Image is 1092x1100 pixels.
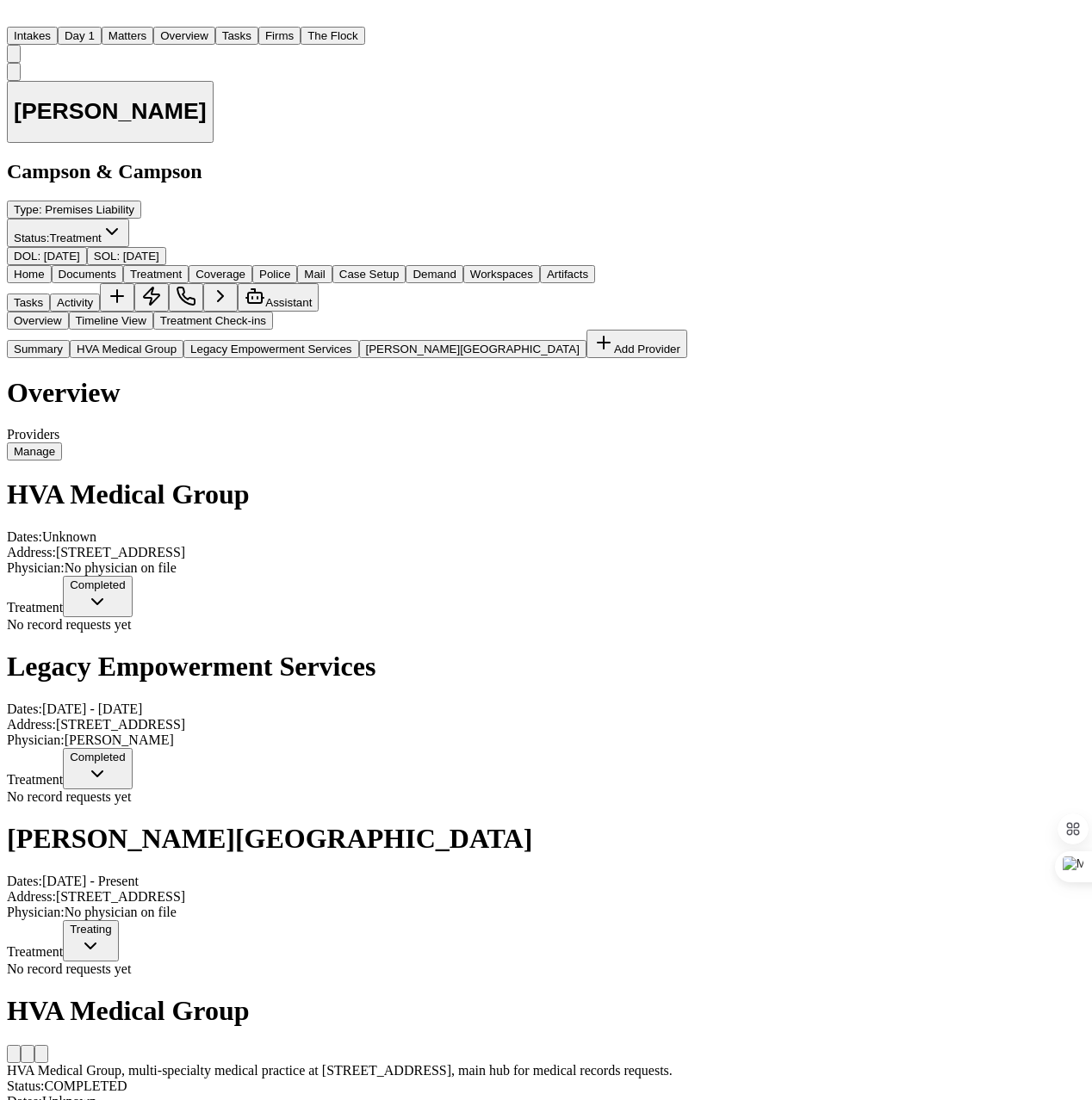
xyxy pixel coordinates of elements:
[65,560,177,575] span: No physician on file
[215,28,258,42] a: Tasks
[183,340,358,358] button: Legacy Empowerment Services
[87,247,166,265] button: Edit SOL: 2027-05-21
[58,28,102,42] a: Day 1
[7,7,28,23] img: Finch Logo
[100,283,134,312] button: Add Task
[7,961,1085,977] div: No record requests yet
[44,250,80,263] span: [DATE]
[7,340,70,358] button: Summary
[7,427,59,442] span: Providers
[14,98,207,125] h1: [PERSON_NAME]
[7,377,1085,409] h1: Overview
[7,560,65,575] span: Physician:
[14,203,42,216] span: Type :
[70,578,125,591] div: Completed
[238,283,319,312] button: Assistant
[59,268,116,281] span: Documents
[7,63,21,81] button: Copy Matter ID
[7,732,65,747] span: Physician:
[7,1078,45,1093] span: Status:
[470,268,533,281] span: Workspaces
[153,312,273,330] button: Treatment Check-ins
[7,160,1085,183] h2: Campson & Campson
[42,529,96,544] span: Unknown
[339,268,400,281] span: Case Setup
[301,28,365,42] a: The Flock
[42,874,139,888] span: [DATE] - Present
[70,751,125,763] div: Completed
[58,27,102,45] button: Day 1
[195,268,245,281] span: Coverage
[7,717,56,732] span: Address:
[258,27,301,45] button: Firms
[63,576,132,617] button: Completed
[7,81,214,144] button: Edit matter name
[70,340,183,358] button: HVA Medical Group
[7,479,1085,510] h1: HVA Medical Group
[56,889,185,904] span: [STREET_ADDRESS]
[7,529,42,544] span: Dates:
[7,294,50,312] button: Tasks
[102,28,153,42] a: Matters
[134,283,169,312] button: Create Immediate Task
[547,268,588,281] span: Artifacts
[7,1063,673,1078] span: HVA Medical Group, multi-specialty medical practice at [STREET_ADDRESS], main hub for medical rec...
[65,905,177,919] span: No physician on file
[50,294,100,312] button: Activity
[65,732,174,747] span: [PERSON_NAME]
[69,312,153,330] button: Timeline View
[7,823,1085,855] h1: [PERSON_NAME][GEOGRAPHIC_DATA]
[123,250,159,263] span: [DATE]
[190,343,351,355] span: Legacy Empowerment Services
[7,27,58,45] button: Intakes
[42,701,142,716] span: [DATE] - [DATE]
[14,268,45,281] span: Home
[153,28,215,42] a: Overview
[63,748,132,789] button: Completed
[7,11,28,26] a: Home
[130,268,182,281] span: Treatment
[7,995,1085,1027] h1: HVA Medical Group
[153,27,215,45] button: Overview
[7,442,62,460] button: Manage
[94,250,120,263] span: SOL :
[7,28,58,42] a: Intakes
[366,343,580,355] span: [PERSON_NAME][GEOGRAPHIC_DATA]
[7,201,141,219] button: Edit Type: Premises Liability
[56,545,185,559] span: [STREET_ADDRESS]
[7,600,63,615] span: Treatment
[7,889,56,904] span: Address:
[7,247,87,265] button: Edit DOL: 2025-05-21
[56,717,185,732] span: [STREET_ADDRESS]
[7,789,1085,805] div: No record requests yet
[265,296,312,309] span: Assistant
[7,312,69,330] button: Overview
[7,617,1085,633] div: No record requests yet
[77,343,177,355] span: HVA Medical Group
[102,27,153,45] button: Matters
[7,651,1085,683] h1: Legacy Empowerment Services
[259,268,290,281] span: Police
[359,340,586,358] button: [PERSON_NAME][GEOGRAPHIC_DATA]
[45,203,134,216] span: Premises Liability
[7,545,56,559] span: Address:
[586,330,687,358] button: Add Provider
[215,27,258,45] button: Tasks
[7,701,42,716] span: Dates:
[7,219,129,247] button: Change status from Treatment
[14,250,40,263] span: DOL :
[413,268,456,281] span: Demand
[63,920,118,961] button: Treating
[169,283,203,312] button: Make a Call
[304,268,325,281] span: Mail
[301,27,365,45] button: The Flock
[14,232,50,244] span: Status:
[70,923,111,936] div: Treating
[50,232,102,244] span: Treatment
[258,28,301,42] a: Firms
[7,772,63,787] span: Treatment
[45,1078,127,1093] span: COMPLETED
[7,874,42,888] span: Dates:
[7,905,65,919] span: Physician:
[7,944,63,959] span: Treatment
